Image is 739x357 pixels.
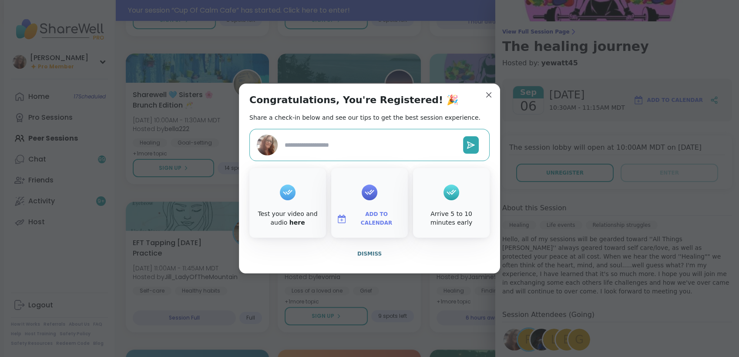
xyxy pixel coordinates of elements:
[249,245,490,263] button: Dismiss
[249,113,480,122] h2: Share a check-in below and see our tips to get the best session experience.
[415,210,488,227] div: Arrive 5 to 10 minutes early
[249,94,458,106] h1: Congratulations, You're Registered! 🎉
[357,251,382,257] span: Dismiss
[336,214,347,224] img: ShareWell Logomark
[333,210,406,228] button: Add to Calendar
[251,210,324,227] div: Test your video and audio
[289,219,305,226] a: here
[257,135,278,155] img: dodi
[350,210,403,227] span: Add to Calendar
